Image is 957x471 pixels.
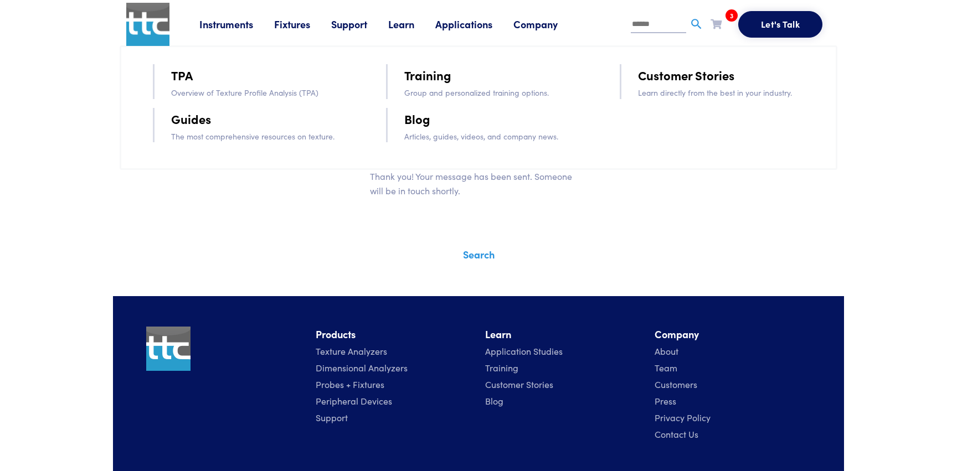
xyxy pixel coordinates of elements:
a: Contact Us [655,428,698,440]
a: Texture Analyzers [316,345,387,357]
img: ttc_logo_1x1_v1.0.png [146,327,191,371]
a: Customer Stories [638,65,734,85]
p: Thank you! Your message has been sent. Someone will be in touch shortly. [370,169,587,198]
a: Fixtures [274,17,331,31]
a: Customers [655,378,697,390]
li: Learn [485,327,641,343]
li: Products [316,327,472,343]
a: Press [655,395,676,407]
a: Support [331,17,388,31]
button: Let's Talk [738,11,822,38]
a: Learn [388,17,435,31]
p: The most comprehensive resources on texture. [171,130,355,142]
a: Peripheral Devices [316,395,392,407]
a: Application Studies [485,345,563,357]
a: TPA [171,65,193,85]
a: Customer Stories [485,378,553,390]
a: Training [404,65,451,85]
a: Guides [171,109,211,128]
p: Group and personalized training options. [404,86,588,99]
p: Articles, guides, videos, and company news. [404,130,588,142]
li: Company [655,327,811,343]
a: Training [485,361,518,374]
a: Privacy Policy [655,411,711,423]
a: Support [316,411,348,423]
a: About [655,345,678,357]
a: Dimensional Analyzers [316,361,408,374]
span: 3 [726,9,738,22]
p: Learn directly from the best in your industry. [638,86,822,99]
a: 3 [711,17,722,30]
a: Applications [435,17,513,31]
a: Company [513,17,579,31]
img: ttc_logo_1x1_v1.0.png [126,3,169,46]
p: Overview of Texture Profile Analysis (TPA) [171,86,355,99]
a: Team [655,361,677,374]
a: Blog [404,109,430,128]
a: Instruments [199,17,274,31]
a: Search [463,247,495,261]
a: Probes + Fixtures [316,378,384,390]
a: Blog [485,395,503,407]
